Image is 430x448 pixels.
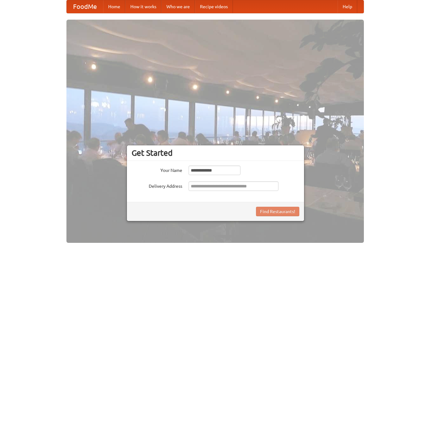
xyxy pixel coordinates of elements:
[195,0,233,13] a: Recipe videos
[338,0,357,13] a: Help
[256,207,299,216] button: Find Restaurants!
[103,0,125,13] a: Home
[161,0,195,13] a: Who we are
[132,166,182,174] label: Your Name
[67,0,103,13] a: FoodMe
[125,0,161,13] a: How it works
[132,181,182,189] label: Delivery Address
[132,148,299,158] h3: Get Started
